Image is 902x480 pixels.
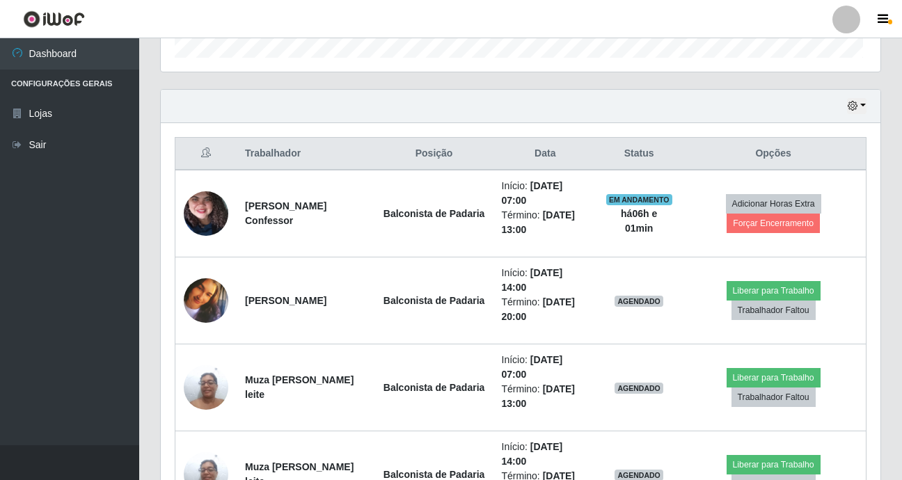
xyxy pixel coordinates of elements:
strong: Muza [PERSON_NAME] leite [245,374,354,400]
span: AGENDADO [615,296,663,307]
li: Término: [502,208,590,237]
strong: Balconista de Padaria [383,469,485,480]
button: Liberar para Trabalho [727,455,821,474]
th: Posição [375,138,493,170]
li: Início: [502,440,590,469]
time: [DATE] 14:00 [502,441,563,467]
img: 1748891631133.jpeg [184,164,228,263]
img: CoreUI Logo [23,10,85,28]
li: Início: [502,266,590,295]
li: Início: [502,179,590,208]
th: Status [597,138,681,170]
time: [DATE] 07:00 [502,180,563,206]
button: Trabalhador Faltou [731,301,816,320]
img: 1703019417577.jpeg [184,358,228,417]
time: [DATE] 14:00 [502,267,563,293]
button: Liberar para Trabalho [727,281,821,301]
li: Término: [502,382,590,411]
time: [DATE] 07:00 [502,354,563,380]
strong: Balconista de Padaria [383,382,485,393]
li: Início: [502,353,590,382]
strong: Balconista de Padaria [383,295,485,306]
strong: há 06 h e 01 min [621,208,657,234]
button: Forçar Encerramento [727,214,820,233]
th: Data [493,138,598,170]
img: 1734351254211.jpeg [184,278,228,323]
th: Opções [681,138,866,170]
th: Trabalhador [237,138,375,170]
strong: [PERSON_NAME] [245,295,326,306]
button: Trabalhador Faltou [731,387,816,407]
span: AGENDADO [615,383,663,394]
strong: Balconista de Padaria [383,208,485,219]
button: Adicionar Horas Extra [726,194,821,214]
span: EM ANDAMENTO [606,194,672,205]
strong: [PERSON_NAME] Confessor [245,200,326,226]
button: Liberar para Trabalho [727,368,821,387]
li: Término: [502,295,590,324]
